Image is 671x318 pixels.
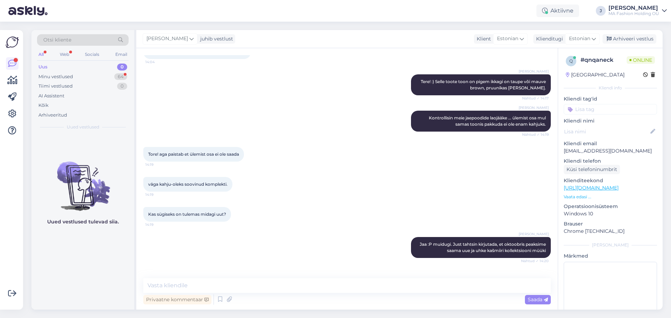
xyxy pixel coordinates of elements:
[627,56,655,64] span: Online
[564,210,657,217] p: Windows 10
[608,5,667,16] a: [PERSON_NAME]MA Fashion Holding OÜ
[117,83,127,90] div: 0
[564,104,657,114] input: Lisa tag
[522,132,549,137] span: Nähtud ✓ 14:19
[564,252,657,260] p: Märkmed
[6,36,19,49] img: Askly Logo
[497,35,518,43] span: Estonian
[564,185,619,191] a: [URL][DOMAIN_NAME]
[429,115,547,127] span: Kontrollisin meie jaepoodide laojääke ... ülemist osa mul samas toonis pakkuda ei ole enam kahjuks.
[596,6,606,16] div: J
[114,73,127,80] div: 64
[564,128,649,135] input: Lisa nimi
[564,85,657,91] div: Kliendi info
[564,203,657,210] p: Operatsioonisüsteem
[38,102,49,109] div: Kõik
[84,50,101,59] div: Socials
[145,162,172,167] span: 14:19
[420,242,547,253] span: Jaa :P muidugi. Just tahtsin kirjutada, et oktoobris peaksime saama uue ja uhke kašmiiri kollekts...
[145,192,172,197] span: 14:19
[114,50,129,59] div: Email
[58,50,71,59] div: Web
[146,35,188,43] span: [PERSON_NAME]
[566,71,625,79] div: [GEOGRAPHIC_DATA]
[519,231,549,237] span: [PERSON_NAME]
[608,5,659,11] div: [PERSON_NAME]
[145,222,172,227] span: 14:19
[474,35,491,43] div: Klient
[37,50,45,59] div: All
[569,35,590,43] span: Estonian
[38,73,73,80] div: Minu vestlused
[47,218,119,225] p: Uued vestlused tulevad siia.
[564,147,657,155] p: [EMAIL_ADDRESS][DOMAIN_NAME]
[519,105,549,110] span: [PERSON_NAME]
[197,35,233,43] div: juhib vestlust
[38,93,64,99] div: AI Assistent
[519,69,549,74] span: [PERSON_NAME]
[533,35,563,43] div: Klienditugi
[43,36,71,44] span: Otsi kliente
[143,295,211,304] div: Privaatne kommentaar
[38,64,48,71] div: Uus
[148,182,228,187] span: väga kahju-oleks soovinud komplekti.
[421,79,547,90] span: Tere! :) Selle toote toon on pigem ikkagi on taupe või mauve brown, pruunikas [PERSON_NAME].
[148,151,239,157] span: Tore! aga paistab et ülemist osa ei ole saada
[564,220,657,228] p: Brauser
[145,59,172,65] span: 14:04
[67,124,99,130] span: Uued vestlused
[564,165,620,174] div: Küsi telefoninumbrit
[564,194,657,200] p: Vaata edasi ...
[31,149,134,212] img: No chats
[608,11,659,16] div: MA Fashion Holding OÜ
[521,258,549,264] span: Nähtud ✓ 14:20
[564,117,657,125] p: Kliendi nimi
[564,157,657,165] p: Kliendi telefon
[580,56,627,64] div: # qnqaneck
[38,83,73,90] div: Tiimi vestlused
[569,58,573,64] span: q
[564,140,657,147] p: Kliendi email
[528,296,548,303] span: Saada
[117,64,127,71] div: 0
[564,242,657,248] div: [PERSON_NAME]
[564,177,657,184] p: Klienditeekond
[564,228,657,235] p: Chrome [TECHNICAL_ID]
[148,212,226,217] span: Kas sügiseks on tulemas midagi uut?
[38,112,67,119] div: Arhiveeritud
[522,96,549,101] span: Nähtud ✓ 14:17
[536,5,579,17] div: Aktiivne
[603,34,656,44] div: Arhiveeri vestlus
[564,95,657,103] p: Kliendi tag'id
